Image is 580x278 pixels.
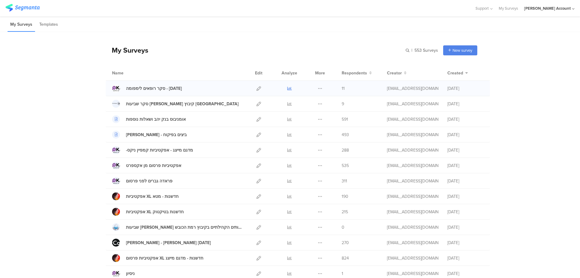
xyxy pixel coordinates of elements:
[342,162,349,169] span: 535
[126,162,181,169] div: אפקטיביות פרסום מן אקספרט
[126,193,179,200] div: אפקטיביות XL חדשנות - מטא
[342,178,347,184] span: 311
[447,240,484,246] div: [DATE]
[342,224,344,231] span: 0
[387,132,438,138] div: miri@miridikman.co.il
[447,116,484,123] div: [DATE]
[112,239,211,247] a: [PERSON_NAME] - [PERSON_NAME] [DATE]
[112,162,181,169] a: אפקטיביות פרסום מן אקספרט
[126,178,172,184] div: פראדה גברים לפני פרסום
[126,224,243,231] div: שביעות רצון מהשירותים הקהילתיים בקיבוץ רמת הכובש
[387,162,438,169] div: miri@miridikman.co.il
[524,5,571,11] div: [PERSON_NAME] Account
[447,101,484,107] div: [DATE]
[387,116,438,123] div: miri@miridikman.co.il
[447,224,484,231] div: [DATE]
[342,132,349,138] span: 493
[112,115,186,123] a: אומניבוס בנק יהב ושאלות נוספות
[387,224,438,231] div: miri@miridikman.co.il
[126,132,187,138] div: אסף פינק - ביצים בפיקוח
[112,131,187,139] a: [PERSON_NAME] - ביצים בפיקוח
[387,270,438,277] div: miri@miridikman.co.il
[447,85,484,92] div: [DATE]
[112,84,182,92] a: סקר רופאים לימפומה - [DATE]
[387,85,438,92] div: miri@miridikman.co.il
[387,70,402,76] span: Creator
[475,5,489,11] span: Support
[387,178,438,184] div: miri@miridikman.co.il
[126,209,184,215] div: אפקטיביות XL חדשנות בטיקטוק
[453,47,472,53] span: New survey
[126,255,203,261] div: אפקטיביות פרסום XL חדשנות - מדגם מייצג
[112,223,243,231] a: שביעות [PERSON_NAME] מהשירותים הקהילתיים בקיבוץ רמת הכובש
[342,70,372,76] button: Respondents
[387,70,407,76] button: Creator
[447,162,484,169] div: [DATE]
[112,254,203,262] a: אפקטיביות פרסום XL חדשנות - מדגם מייצג
[387,209,438,215] div: miri@miridikman.co.il
[280,65,298,80] div: Analyze
[252,65,265,80] div: Edit
[5,4,40,11] img: segmanta logo
[447,209,484,215] div: [DATE]
[387,255,438,261] div: miri@miridikman.co.il
[447,70,463,76] span: Created
[387,193,438,200] div: miri@miridikman.co.il
[447,178,484,184] div: [DATE]
[126,147,193,153] div: -מדגם מייצג - אפקטיביות קמפיין ניקס
[447,70,468,76] button: Created
[447,132,484,138] div: [DATE]
[342,270,343,277] span: 1
[112,100,239,108] a: סקר שביעות [PERSON_NAME] קיבוץ [GEOGRAPHIC_DATA]
[342,70,367,76] span: Respondents
[342,85,345,92] span: 11
[37,18,61,32] li: Templates
[342,209,348,215] span: 215
[126,270,135,277] div: ניסיון
[342,147,349,153] span: 288
[112,270,135,277] a: ניסיון
[112,146,193,154] a: -מדגם מייצג - אפקטיביות קמפיין ניקס
[126,101,239,107] div: סקר שביעות רצון קיבוץ כנרת
[126,116,186,123] div: אומניבוס בנק יהב ושאלות נוספות
[387,147,438,153] div: miri@miridikman.co.il
[411,47,413,54] span: |
[126,85,182,92] div: סקר רופאים לימפומה - ספטמבר 2025
[414,47,438,54] span: 553 Surveys
[8,18,35,32] li: My Surveys
[112,192,179,200] a: אפקטיביות XL חדשנות - מטא
[342,101,344,107] span: 9
[314,65,327,80] div: More
[112,70,148,76] div: Name
[342,240,349,246] span: 270
[342,193,348,200] span: 190
[447,270,484,277] div: [DATE]
[126,240,211,246] div: סקר מקאן - גל 7 ספטמבר 25
[342,116,348,123] span: 591
[387,101,438,107] div: miri@miridikman.co.il
[387,240,438,246] div: miri@miridikman.co.il
[112,208,184,216] a: אפקטיביות XL חדשנות בטיקטוק
[447,147,484,153] div: [DATE]
[112,177,172,185] a: פראדה גברים לפני פרסום
[447,193,484,200] div: [DATE]
[342,255,349,261] span: 824
[447,255,484,261] div: [DATE]
[106,45,148,55] div: My Surveys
